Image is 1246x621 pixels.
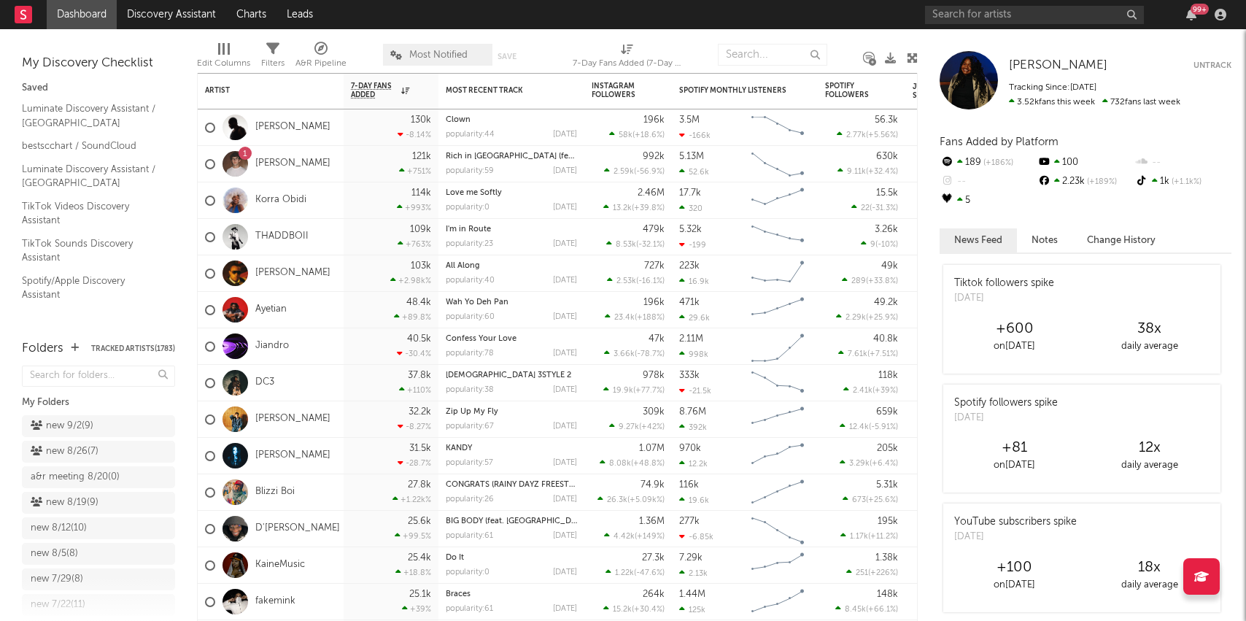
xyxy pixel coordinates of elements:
div: Love me Softly [446,189,577,197]
div: popularity: 59 [446,167,494,175]
span: +5.09k % [630,496,662,504]
div: Wah Yo Deh Pan [446,298,577,306]
div: [DATE] [954,411,1058,425]
div: -- [940,172,1037,191]
span: +39 % [875,387,896,395]
a: TikTok Sounds Discovery Assistant [22,236,160,266]
div: 49k [881,261,898,271]
div: Saved [22,80,175,97]
span: 8.08k [609,460,631,468]
div: Most Recent Track [446,86,555,95]
div: 15.5k [876,188,898,198]
div: 100 [1037,153,1134,172]
div: new 7/22 ( 11 ) [31,596,85,614]
div: Clown [446,116,577,124]
span: -5.91 % [871,423,896,431]
span: 673 [852,496,866,504]
svg: Chart title [745,328,810,365]
button: News Feed [940,228,1017,252]
div: [DATE] [553,204,577,212]
div: on [DATE] [947,338,1082,355]
div: -8.14 % [398,130,431,139]
div: A&R Pipeline [295,55,347,72]
div: popularity: 78 [446,350,494,358]
span: Most Notified [409,50,468,60]
button: 99+ [1186,9,1196,20]
span: 12.4k [849,423,869,431]
div: Artist [205,86,314,95]
a: new 9/2(9) [22,415,175,437]
div: 196k [643,115,665,125]
svg: Chart title [745,365,810,401]
div: +600 [947,320,1082,338]
a: [PERSON_NAME] [255,267,330,279]
div: 99 + [1191,4,1209,15]
a: Luminate Discovery Assistant / [GEOGRAPHIC_DATA] [22,161,160,191]
div: ( ) [605,312,665,322]
div: 29.6k [679,313,710,323]
div: ( ) [604,166,665,176]
div: 48.4k [406,298,431,307]
a: new 8/12(10) [22,517,175,539]
div: 12 x [1082,439,1217,457]
div: 7-Day Fans Added (7-Day Fans Added) [573,36,682,79]
span: -16.1 % [638,277,662,285]
div: [DATE] [954,530,1077,544]
div: 195k [878,517,898,526]
a: DC3 [255,377,274,389]
div: ( ) [840,458,898,468]
span: 13.2k [613,204,632,212]
div: ( ) [843,385,898,395]
div: [DATE] [553,313,577,321]
a: Spotify/Apple Discovery Assistant [22,273,160,303]
div: +2.98k % [390,276,431,285]
div: popularity: 23 [446,240,493,248]
div: Rich in Rome (feat. LAZER DIM 700 & Nino Paid) [446,153,577,161]
div: 5.32k [679,225,702,234]
div: +110 % [399,385,431,395]
div: ( ) [600,458,665,468]
div: 5.31k [876,480,898,490]
span: +6.4 % [872,460,896,468]
div: ( ) [597,495,665,504]
span: 22 [861,204,870,212]
div: 118k [878,371,898,380]
div: popularity: 40 [446,277,495,285]
div: popularity: 60 [446,313,495,321]
span: +25.6 % [868,496,896,504]
div: new 8/19 ( 9 ) [31,494,98,512]
div: Church 3STYLE 2 [446,371,577,379]
div: 17.7k [679,188,701,198]
div: 109k [410,225,431,234]
div: -8.27 % [398,422,431,431]
div: 277k [679,517,700,526]
div: 12.2k [679,459,708,468]
span: 3.66k [614,350,635,358]
svg: Chart title [745,292,810,328]
div: KANDY [446,444,577,452]
span: +25.9 % [868,314,896,322]
a: new 7/29(8) [22,568,175,590]
div: [DATE] [553,423,577,431]
div: popularity: 61 [446,532,493,540]
div: Instagram Followers [592,82,643,99]
div: 130k [411,115,431,125]
div: [DATE] [553,131,577,139]
div: ( ) [609,130,665,139]
div: 3.26k [875,225,898,234]
div: +763 % [398,239,431,249]
div: ( ) [603,203,665,212]
span: 2.59k [614,168,634,176]
div: ( ) [603,385,665,395]
a: BIG BODY (feat. [GEOGRAPHIC_DATA]) [446,517,591,525]
div: 970k [679,444,701,453]
div: ( ) [861,239,898,249]
div: [DATE] [553,386,577,394]
div: ( ) [843,495,898,504]
span: 7.61k [848,350,867,358]
a: bestscchart / SoundCloud [22,138,160,154]
div: 38 x [1082,320,1217,338]
a: All Along [446,262,480,270]
div: ( ) [604,531,665,541]
div: 223k [679,261,700,271]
